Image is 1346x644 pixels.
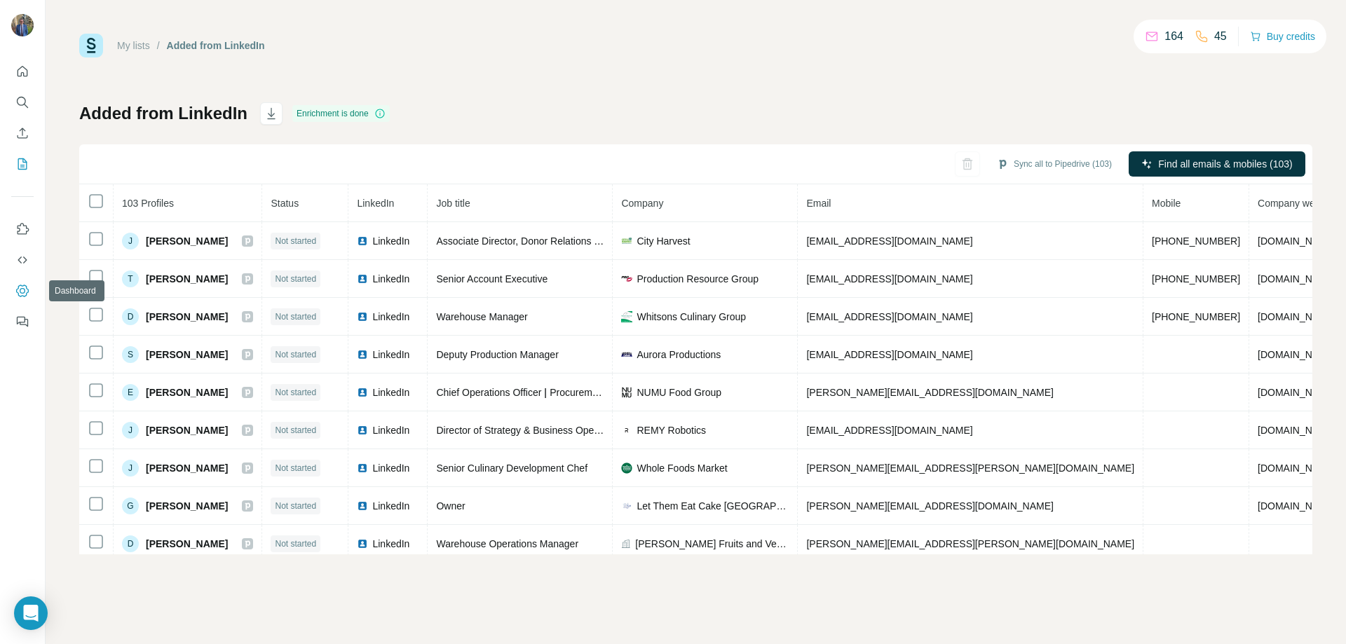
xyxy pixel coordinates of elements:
div: Added from LinkedIn [167,39,265,53]
div: E [122,384,139,401]
span: Find all emails & mobiles (103) [1158,157,1292,171]
h1: Added from LinkedIn [79,102,247,125]
span: Status [271,198,299,209]
button: Sync all to Pipedrive (103) [987,153,1122,174]
div: J [122,460,139,477]
span: Associate Director, Donor Relations & Supply Chain [436,235,661,247]
img: company-logo [621,463,632,474]
span: Not started [275,273,316,285]
span: [PERSON_NAME] [146,423,228,437]
span: LinkedIn [372,385,409,399]
span: [PERSON_NAME] [146,310,228,324]
div: Open Intercom Messenger [14,596,48,630]
button: Use Surfe API [11,247,34,273]
img: LinkedIn logo [357,273,368,285]
span: [EMAIL_ADDRESS][DOMAIN_NAME] [806,235,972,247]
span: [EMAIL_ADDRESS][DOMAIN_NAME] [806,311,972,322]
img: company-logo [621,311,632,322]
span: Warehouse Operations Manager [436,538,578,549]
div: G [122,498,139,514]
span: [PERSON_NAME][EMAIL_ADDRESS][DOMAIN_NAME] [806,387,1053,398]
span: [PERSON_NAME][EMAIL_ADDRESS][DOMAIN_NAME] [806,500,1053,512]
span: Let Them Eat Cake [GEOGRAPHIC_DATA] [637,499,789,513]
span: LinkedIn [372,423,409,437]
span: REMY Robotics [637,423,706,437]
span: City Harvest [637,234,690,248]
span: [PERSON_NAME][EMAIL_ADDRESS][PERSON_NAME][DOMAIN_NAME] [806,538,1134,549]
button: Quick start [11,59,34,84]
span: LinkedIn [372,234,409,248]
span: [DOMAIN_NAME] [1258,500,1336,512]
span: Email [806,198,831,209]
span: [DOMAIN_NAME] [1258,235,1336,247]
button: Buy credits [1250,27,1315,46]
img: LinkedIn logo [357,349,368,360]
span: Chief Operations Officer ǀ Procurement Specialist ǀ Formulations Developer ǀ Food Safety Expert [436,387,855,398]
span: Not started [275,235,316,247]
img: Avatar [11,14,34,36]
div: T [122,270,139,287]
div: S [122,346,139,363]
img: LinkedIn logo [357,538,368,549]
span: LinkedIn [372,461,409,475]
img: company-logo [621,500,632,512]
span: [DOMAIN_NAME] [1258,425,1336,436]
button: Dashboard [11,278,34,303]
img: LinkedIn logo [357,463,368,474]
img: company-logo [621,235,632,247]
span: [DOMAIN_NAME] [1258,311,1336,322]
div: J [122,422,139,439]
span: Company [621,198,663,209]
div: D [122,308,139,325]
span: Senior Culinary Development Chef [436,463,587,474]
img: company-logo [621,349,632,360]
span: Director of Strategy & Business Operations [436,425,623,436]
p: 164 [1164,28,1183,45]
span: Not started [275,462,316,474]
span: LinkedIn [372,537,409,551]
span: 103 Profiles [122,198,174,209]
button: Use Surfe on LinkedIn [11,217,34,242]
span: [PERSON_NAME] [146,385,228,399]
span: [DOMAIN_NAME] [1258,273,1336,285]
button: Enrich CSV [11,121,34,146]
span: [EMAIL_ADDRESS][DOMAIN_NAME] [806,349,972,360]
span: Warehouse Manager [436,311,527,322]
span: Production Resource Group [637,272,759,286]
button: Find all emails & mobiles (103) [1129,151,1305,177]
div: J [122,233,139,249]
span: [PERSON_NAME] [146,348,228,362]
img: LinkedIn logo [357,425,368,436]
span: Not started [275,310,316,323]
span: Deputy Production Manager [436,349,558,360]
span: Mobile [1152,198,1181,209]
span: [PERSON_NAME] Fruits and Vegetables [635,537,789,551]
button: My lists [11,151,34,177]
span: [PERSON_NAME] [146,537,228,551]
span: [DOMAIN_NAME] [1258,349,1336,360]
img: LinkedIn logo [357,500,368,512]
span: Whitsons Culinary Group [637,310,746,324]
span: Whole Foods Market [637,461,727,475]
span: Not started [275,386,316,399]
span: [DOMAIN_NAME] [1258,463,1336,474]
p: 45 [1214,28,1227,45]
span: Aurora Productions [637,348,721,362]
span: [PERSON_NAME] [146,234,228,248]
span: LinkedIn [372,348,409,362]
span: Company website [1258,198,1335,209]
span: Not started [275,500,316,512]
span: [PERSON_NAME] [146,272,228,286]
img: company-logo [621,387,632,398]
span: Owner [436,500,465,512]
li: / [157,39,160,53]
span: Not started [275,348,316,361]
img: company-logo [621,273,632,285]
span: [DOMAIN_NAME] [1258,387,1336,398]
span: Job title [436,198,470,209]
img: LinkedIn logo [357,387,368,398]
div: Enrichment is done [292,105,390,122]
span: Senior Account Executive [436,273,548,285]
span: [PHONE_NUMBER] [1152,235,1240,247]
img: company-logo [621,425,632,436]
